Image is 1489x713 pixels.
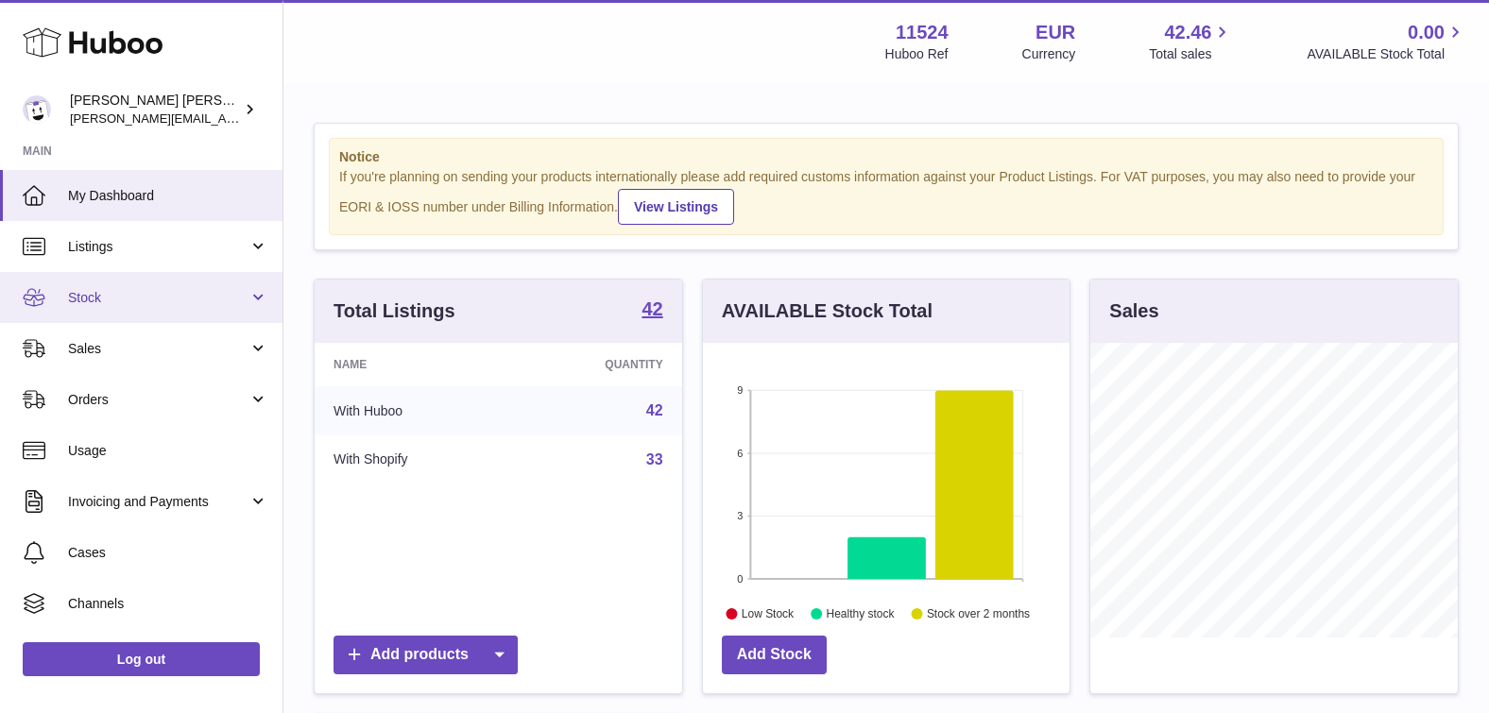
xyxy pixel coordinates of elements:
[68,442,268,460] span: Usage
[70,92,240,127] div: [PERSON_NAME] [PERSON_NAME]
[642,299,662,318] strong: 42
[646,451,663,467] a: 33
[70,110,379,126] span: [PERSON_NAME][EMAIL_ADDRESS][DOMAIN_NAME]
[742,607,795,620] text: Low Stock
[737,448,743,459] text: 6
[1164,20,1211,45] span: 42.46
[68,391,248,409] span: Orders
[1307,45,1466,63] span: AVAILABLE Stock Total
[1149,45,1233,63] span: Total sales
[315,386,513,435] td: With Huboo
[1109,298,1158,324] h3: Sales
[826,607,895,620] text: Healthy stock
[618,189,734,225] a: View Listings
[642,299,662,322] a: 42
[722,298,933,324] h3: AVAILABLE Stock Total
[722,636,827,674] a: Add Stock
[68,544,268,562] span: Cases
[513,343,682,386] th: Quantity
[68,289,248,307] span: Stock
[737,573,743,585] text: 0
[646,402,663,418] a: 42
[68,187,268,205] span: My Dashboard
[68,595,268,613] span: Channels
[315,343,513,386] th: Name
[1408,20,1445,45] span: 0.00
[1149,20,1233,63] a: 42.46 Total sales
[737,384,743,396] text: 9
[927,607,1030,620] text: Stock over 2 months
[68,493,248,511] span: Invoicing and Payments
[23,95,51,124] img: marie@teitv.com
[339,168,1433,225] div: If you're planning on sending your products internationally please add required customs informati...
[1035,20,1075,45] strong: EUR
[1307,20,1466,63] a: 0.00 AVAILABLE Stock Total
[68,340,248,358] span: Sales
[23,642,260,676] a: Log out
[334,636,518,674] a: Add products
[339,148,1433,166] strong: Notice
[885,45,949,63] div: Huboo Ref
[896,20,949,45] strong: 11524
[737,510,743,521] text: 3
[315,435,513,484] td: With Shopify
[68,238,248,256] span: Listings
[1022,45,1076,63] div: Currency
[334,298,455,324] h3: Total Listings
